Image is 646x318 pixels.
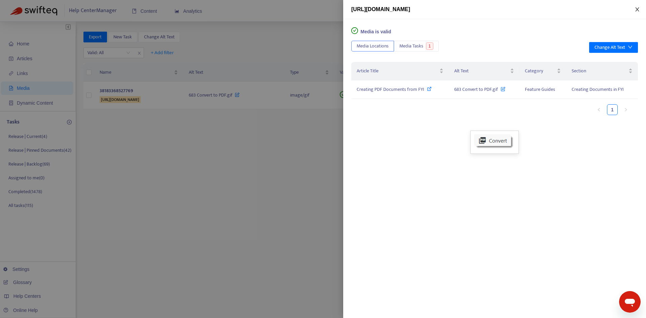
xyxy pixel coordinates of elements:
button: left [594,104,604,115]
span: Media is valid [361,29,391,34]
span: right [624,108,628,112]
span: Creating PDF Documents from FYI [357,85,424,93]
li: Next Page [620,104,631,115]
span: 1 [426,42,434,50]
li: Previous Page [594,104,604,115]
th: Section [566,62,638,80]
span: 683 Convert to PDF.gif [454,85,498,93]
button: Media Tasks1 [394,41,439,51]
a: 1 [607,105,617,115]
div: Change Alt Text [595,44,625,51]
span: check-circle [351,27,358,34]
span: Feature Guides [525,85,555,93]
button: right [620,104,631,115]
button: Close [633,6,642,13]
span: left [597,108,601,112]
span: Media Locations [357,42,389,50]
th: Alt Text [449,62,519,80]
button: Media Locations [351,41,394,51]
span: [URL][DOMAIN_NAME] [351,6,410,12]
span: Category [525,67,555,75]
span: Creating Documents in FYI [572,85,624,93]
span: Alt Text [454,67,508,75]
span: down [628,45,633,49]
button: Change Alt Text [589,42,638,53]
span: close [635,7,640,12]
span: Media Tasks [399,42,423,50]
li: 1 [607,104,618,115]
img: Unable to display this image [470,131,519,154]
span: Article Title [357,67,438,75]
span: Section [572,67,627,75]
th: Article Title [351,62,449,80]
th: Category [519,62,566,80]
iframe: Button to launch messaging window [619,291,641,313]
